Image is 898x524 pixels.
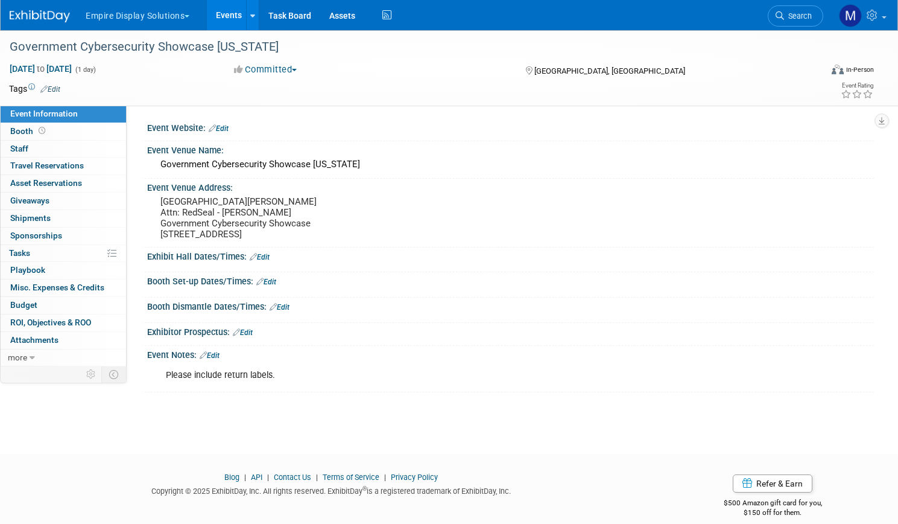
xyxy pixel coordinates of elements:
span: [DATE] [DATE] [9,63,72,74]
img: ExhibitDay [10,10,70,22]
a: Contact Us [274,473,311,482]
a: Attachments [1,332,126,349]
a: Edit [209,124,229,133]
span: to [35,64,46,74]
span: Sponsorships [10,231,62,240]
div: Copyright © 2025 ExhibitDay, Inc. All rights reserved. ExhibitDay is a registered trademark of Ex... [9,483,653,497]
div: Event Venue Name: [147,141,874,156]
div: Event Rating [841,83,873,89]
span: more [8,353,27,362]
span: Attachments [10,335,58,345]
span: | [264,473,272,482]
span: | [381,473,389,482]
div: Government Cybersecurity Showcase [US_STATE] [156,155,865,174]
div: Booth Dismantle Dates/Times: [147,298,874,313]
div: $500 Amazon gift card for you, [671,490,874,518]
span: Staff [10,144,28,153]
pre: [GEOGRAPHIC_DATA][PERSON_NAME] Attn: RedSeal - [PERSON_NAME] Government Cybersecurity Showcase [S... [160,196,437,240]
div: Event Notes: [147,346,874,362]
span: Budget [10,300,37,310]
span: Search [784,11,812,21]
a: Blog [224,473,239,482]
span: (1 day) [74,66,96,74]
a: Terms of Service [323,473,379,482]
button: Committed [230,63,302,76]
div: $150 off for them. [671,508,874,518]
span: Booth not reserved yet [36,126,48,135]
div: Event Website: [147,119,874,135]
a: Staff [1,141,126,158]
span: [GEOGRAPHIC_DATA], [GEOGRAPHIC_DATA] [534,66,685,75]
span: | [313,473,321,482]
a: Edit [270,303,289,312]
span: Asset Reservations [10,178,82,188]
div: Please include return labels. [157,363,735,388]
a: Privacy Policy [391,473,438,482]
span: Misc. Expenses & Credits [10,283,104,292]
div: Event Venue Address: [147,179,874,194]
div: Exhibitor Prospectus: [147,323,874,339]
a: Misc. Expenses & Credits [1,280,126,296]
a: more [1,350,126,366]
div: Exhibit Hall Dates/Times: [147,248,874,263]
img: Matt h [839,4,862,27]
td: Personalize Event Tab Strip [81,366,102,382]
a: API [251,473,262,482]
img: Format-Inperson.png [832,65,844,74]
a: Refer & Earn [733,474,812,493]
span: Booth [10,126,48,136]
div: Event Format [745,63,874,81]
span: | [241,473,249,482]
a: Edit [200,351,220,360]
span: ROI, Objectives & ROO [10,318,91,327]
span: Tasks [9,248,30,258]
a: Edit [40,85,60,94]
a: Asset Reservations [1,175,126,192]
span: Giveaways [10,196,49,205]
span: Playbook [10,265,45,275]
a: Edit [250,253,270,261]
sup: ® [362,485,367,492]
a: Playbook [1,262,126,279]
a: Edit [233,328,253,337]
span: Travel Reservations [10,161,84,170]
a: Sponsorships [1,228,126,244]
a: Tasks [1,245,126,262]
a: Shipments [1,210,126,227]
a: Event Information [1,106,126,123]
a: Booth [1,123,126,140]
a: Edit [256,278,276,286]
div: Booth Set-up Dates/Times: [147,272,874,288]
td: Toggle Event Tabs [102,366,127,382]
span: Shipments [10,213,51,223]
td: Tags [9,83,60,95]
a: Budget [1,297,126,314]
span: Event Information [10,109,78,118]
div: Government Cybersecurity Showcase [US_STATE] [5,36,800,58]
a: Giveaways [1,193,126,209]
div: In-Person [846,65,874,74]
a: ROI, Objectives & ROO [1,315,126,331]
a: Travel Reservations [1,158,126,174]
a: Search [768,5,823,27]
